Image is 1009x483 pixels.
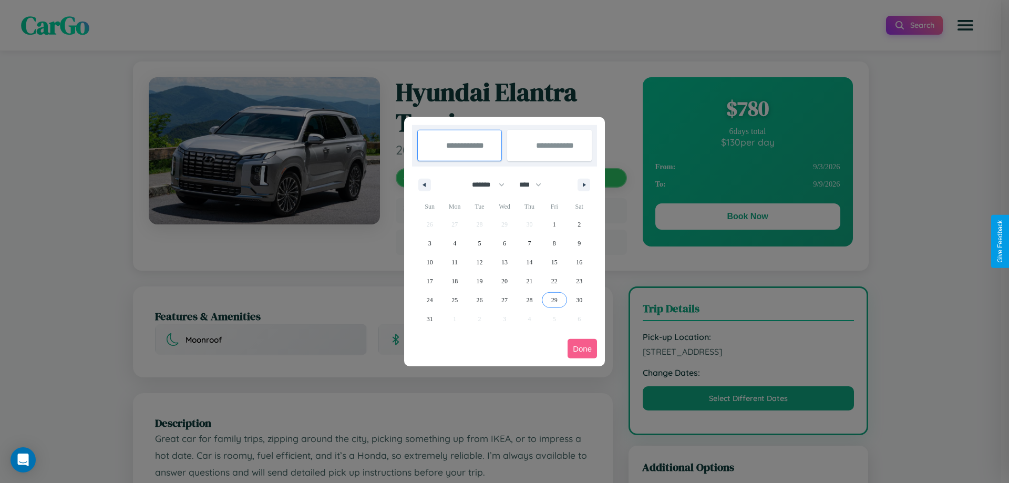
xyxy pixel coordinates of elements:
span: Wed [492,198,517,215]
button: 5 [467,234,492,253]
span: 8 [553,234,556,253]
button: 31 [417,310,442,328]
button: 12 [467,253,492,272]
span: 5 [478,234,481,253]
span: 23 [576,272,582,291]
span: 7 [528,234,531,253]
span: 13 [501,253,508,272]
span: 24 [427,291,433,310]
span: 1 [553,215,556,234]
span: 12 [477,253,483,272]
span: 11 [451,253,458,272]
span: Mon [442,198,467,215]
button: 18 [442,272,467,291]
button: 14 [517,253,542,272]
button: 13 [492,253,517,272]
span: 29 [551,291,558,310]
span: 15 [551,253,558,272]
button: 24 [417,291,442,310]
span: 30 [576,291,582,310]
span: 26 [477,291,483,310]
span: Tue [467,198,492,215]
button: 21 [517,272,542,291]
span: 17 [427,272,433,291]
span: 18 [451,272,458,291]
span: 16 [576,253,582,272]
span: Sat [567,198,592,215]
button: 28 [517,291,542,310]
span: 22 [551,272,558,291]
button: 27 [492,291,517,310]
span: 14 [526,253,532,272]
button: 17 [417,272,442,291]
button: 8 [542,234,567,253]
span: 31 [427,310,433,328]
button: 9 [567,234,592,253]
button: 30 [567,291,592,310]
button: 16 [567,253,592,272]
button: 22 [542,272,567,291]
button: 1 [542,215,567,234]
button: Done [568,339,597,358]
button: 11 [442,253,467,272]
span: 19 [477,272,483,291]
span: 9 [578,234,581,253]
span: 2 [578,215,581,234]
button: 26 [467,291,492,310]
span: 6 [503,234,506,253]
button: 19 [467,272,492,291]
span: 3 [428,234,431,253]
span: Sun [417,198,442,215]
button: 29 [542,291,567,310]
span: 10 [427,253,433,272]
button: 4 [442,234,467,253]
button: 7 [517,234,542,253]
span: 20 [501,272,508,291]
span: 21 [526,272,532,291]
span: 25 [451,291,458,310]
span: 27 [501,291,508,310]
span: 4 [453,234,456,253]
span: 28 [526,291,532,310]
button: 23 [567,272,592,291]
button: 20 [492,272,517,291]
span: Fri [542,198,567,215]
button: 15 [542,253,567,272]
button: 6 [492,234,517,253]
button: 3 [417,234,442,253]
span: Thu [517,198,542,215]
button: 25 [442,291,467,310]
div: Give Feedback [996,220,1004,263]
button: 10 [417,253,442,272]
button: 2 [567,215,592,234]
div: Open Intercom Messenger [11,447,36,472]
